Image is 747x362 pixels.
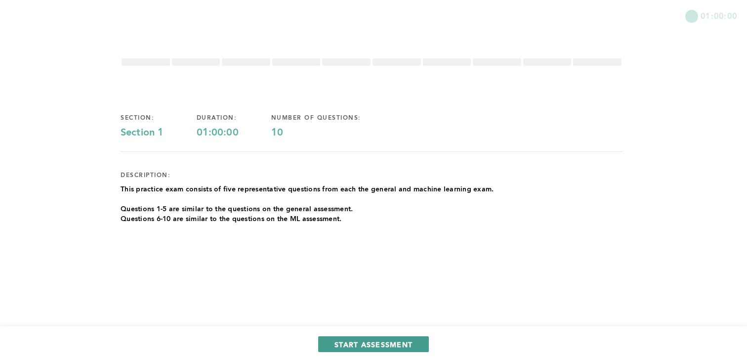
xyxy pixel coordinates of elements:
[334,340,413,349] span: START ASSESSMENT
[197,114,271,122] div: duration:
[271,114,394,122] div: number of questions:
[271,127,394,139] div: 10
[121,214,494,224] p: Questions 6-10 are similar to the questions on the ML assessment.
[121,127,197,139] div: Section 1
[121,172,170,180] div: description:
[121,114,197,122] div: section:
[701,10,737,21] span: 01:00:00
[197,127,271,139] div: 01:00:00
[121,204,494,214] p: Questions 1-5 are similar to the questions on the general assessment.
[318,336,429,352] button: START ASSESSMENT
[121,184,494,194] p: This practice exam consists of five representative questions from each the general and machine le...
